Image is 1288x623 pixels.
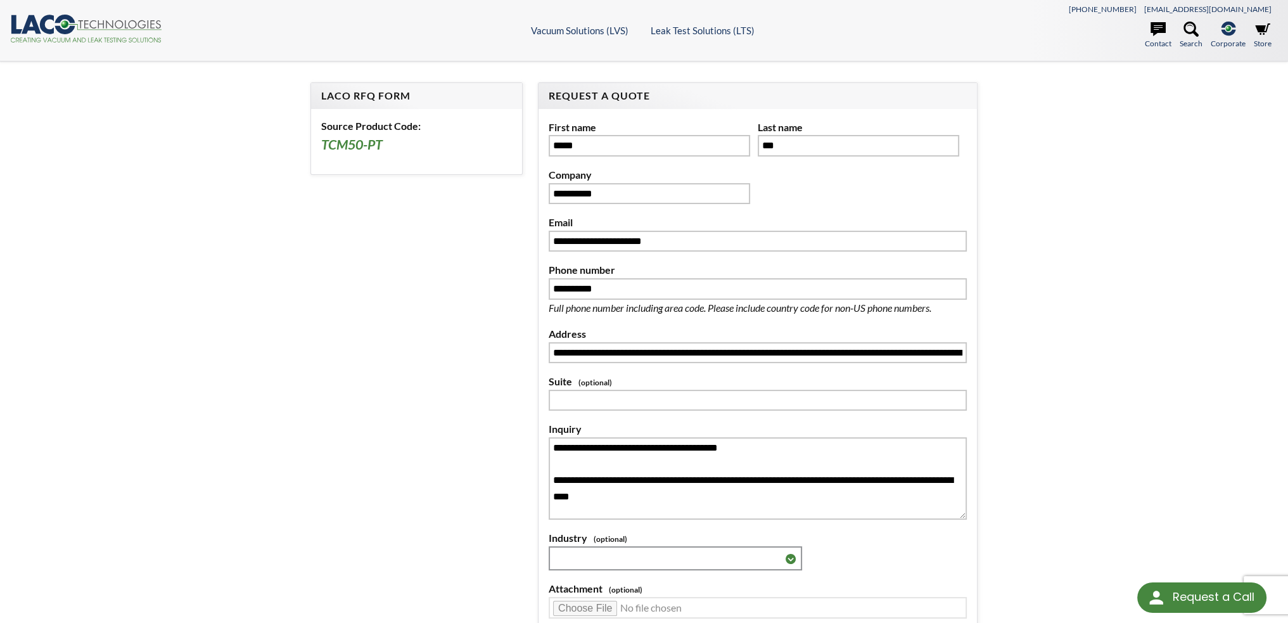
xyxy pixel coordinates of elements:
[549,262,967,278] label: Phone number
[1145,22,1171,49] a: Contact
[549,89,967,103] h4: Request A Quote
[1254,22,1272,49] a: Store
[549,421,967,437] label: Inquiry
[1172,582,1254,612] div: Request a Call
[531,25,628,36] a: Vacuum Solutions (LVS)
[321,120,421,132] b: Source Product Code:
[758,119,959,136] label: Last name
[549,326,967,342] label: Address
[549,530,967,546] label: Industry
[549,214,967,231] label: Email
[549,373,967,390] label: Suite
[1146,588,1166,608] img: round button
[651,25,755,36] a: Leak Test Solutions (LTS)
[1211,37,1246,49] span: Corporate
[549,581,967,597] label: Attachment
[549,300,967,316] p: Full phone number including area code. Please include country code for non-US phone numbers.
[321,136,512,154] h3: TCM50-PT
[1137,582,1266,613] div: Request a Call
[1144,4,1272,14] a: [EMAIL_ADDRESS][DOMAIN_NAME]
[321,89,512,103] h4: LACO RFQ Form
[549,119,750,136] label: First name
[1180,22,1202,49] a: Search
[549,167,750,183] label: Company
[1069,4,1137,14] a: [PHONE_NUMBER]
